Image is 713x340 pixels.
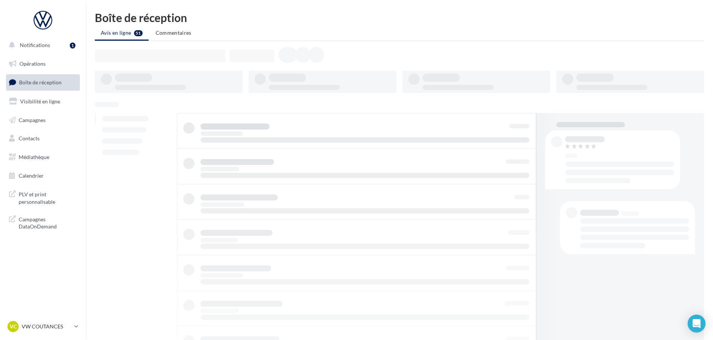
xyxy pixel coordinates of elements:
[19,135,40,141] span: Contacts
[20,42,50,48] span: Notifications
[19,172,44,179] span: Calendrier
[22,323,71,330] p: VW COUTANCES
[4,74,81,90] a: Boîte de réception
[688,315,706,333] div: Open Intercom Messenger
[4,211,81,233] a: Campagnes DataOnDemand
[70,43,75,49] div: 1
[4,94,81,109] a: Visibilité en ligne
[4,112,81,128] a: Campagnes
[19,154,49,160] span: Médiathèque
[19,60,46,67] span: Opérations
[20,98,60,105] span: Visibilité en ligne
[19,189,77,205] span: PLV et print personnalisable
[19,79,62,85] span: Boîte de réception
[19,214,77,230] span: Campagnes DataOnDemand
[19,116,46,123] span: Campagnes
[4,149,81,165] a: Médiathèque
[4,186,81,208] a: PLV et print personnalisable
[4,131,81,146] a: Contacts
[6,319,80,334] a: VC VW COUTANCES
[10,323,17,330] span: VC
[4,37,78,53] button: Notifications 1
[4,168,81,184] a: Calendrier
[156,29,192,36] span: Commentaires
[4,56,81,72] a: Opérations
[95,12,704,23] div: Boîte de réception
